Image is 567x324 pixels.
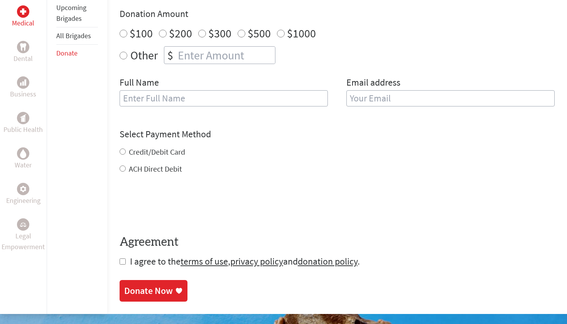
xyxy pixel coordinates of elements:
input: Your Email [346,90,555,106]
input: Enter Full Name [120,90,328,106]
li: All Brigades [56,27,98,45]
h4: Donation Amount [120,8,555,20]
img: Public Health [20,114,26,122]
label: $1000 [287,26,316,40]
label: $500 [248,26,271,40]
label: $300 [208,26,231,40]
span: I agree to the , and . [130,255,360,267]
div: Engineering [17,183,29,195]
a: Donate Now [120,280,187,302]
a: BusinessBusiness [10,76,36,100]
li: Donate [56,45,98,62]
div: Public Health [17,112,29,124]
img: Dental [20,44,26,51]
a: privacy policy [230,255,283,267]
a: DentalDental [13,41,33,64]
div: Business [17,76,29,89]
img: Business [20,79,26,86]
img: Legal Empowerment [20,222,26,227]
p: Dental [13,53,33,64]
a: EngineeringEngineering [6,183,40,206]
div: Dental [17,41,29,53]
label: Other [130,46,158,64]
label: Full Name [120,76,159,90]
label: ACH Direct Debit [129,164,182,174]
iframe: reCAPTCHA [120,190,237,220]
div: $ [164,47,176,64]
h4: Agreement [120,235,555,249]
p: Legal Empowerment [2,231,45,252]
div: Water [17,147,29,160]
label: Email address [346,76,400,90]
label: $200 [169,26,192,40]
p: Water [15,160,32,170]
a: WaterWater [15,147,32,170]
img: Water [20,149,26,158]
h4: Select Payment Method [120,128,555,140]
a: donation policy [298,255,358,267]
a: terms of use [181,255,228,267]
div: Legal Empowerment [17,218,29,231]
p: Public Health [3,124,43,135]
img: Medical [20,8,26,15]
label: $100 [130,26,153,40]
input: Enter Amount [176,47,275,64]
p: Medical [12,18,34,29]
a: MedicalMedical [12,5,34,29]
a: Legal EmpowermentLegal Empowerment [2,218,45,252]
a: Public HealthPublic Health [3,112,43,135]
a: Donate [56,49,78,57]
img: Engineering [20,186,26,192]
p: Engineering [6,195,40,206]
div: Donate Now [124,285,173,297]
a: Upcoming Brigades [56,3,86,23]
div: Medical [17,5,29,18]
p: Business [10,89,36,100]
label: Credit/Debit Card [129,147,185,157]
a: All Brigades [56,31,91,40]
